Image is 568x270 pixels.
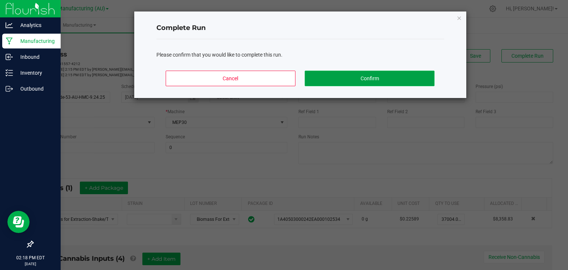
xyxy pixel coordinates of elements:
iframe: Resource center [7,211,30,233]
div: Please confirm that you would like to complete this run. [156,51,444,59]
h4: Complete Run [156,23,444,33]
button: Confirm [305,71,434,86]
button: Cancel [166,71,295,86]
button: Close [457,13,462,22]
